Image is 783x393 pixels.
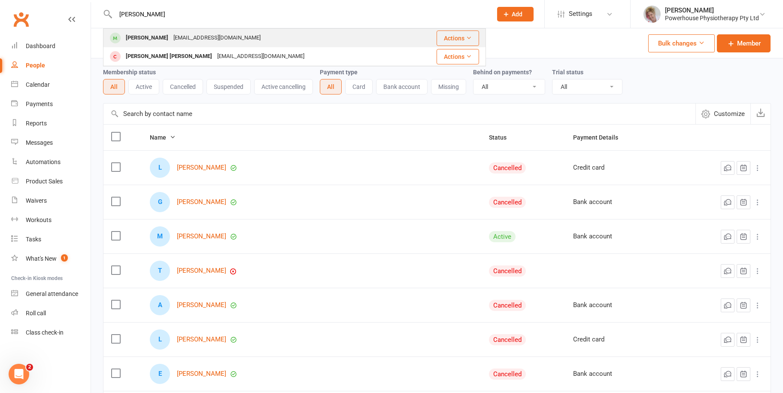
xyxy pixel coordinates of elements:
[573,336,670,343] div: Credit card
[128,79,159,94] button: Active
[163,79,203,94] button: Cancelled
[150,261,170,281] div: Tony
[573,370,670,378] div: Bank account
[573,198,670,206] div: Bank account
[695,104,750,124] button: Customize
[437,49,479,64] button: Actions
[150,132,176,143] button: Name
[573,132,628,143] button: Payment Details
[376,79,428,94] button: Bank account
[497,7,534,21] button: Add
[665,14,759,22] div: Powerhouse Physiotherapy Pty Ltd
[150,134,176,141] span: Name
[26,310,46,317] div: Roll call
[26,101,53,107] div: Payments
[123,32,171,44] div: [PERSON_NAME]
[177,267,226,274] a: [PERSON_NAME]
[11,37,91,56] a: Dashboard
[11,284,91,304] a: General attendance kiosk mode
[489,334,526,345] div: Cancelled
[26,364,33,371] span: 2
[714,109,745,119] span: Customize
[150,192,170,212] div: Giulia
[26,120,47,127] div: Reports
[489,162,526,174] div: Cancelled
[26,255,57,262] div: What's New
[26,62,45,69] div: People
[643,6,661,23] img: thumb_image1590539733.png
[665,6,759,14] div: [PERSON_NAME]
[573,164,670,171] div: Credit card
[437,30,479,46] button: Actions
[26,216,52,223] div: Workouts
[26,158,61,165] div: Automations
[61,254,68,262] span: 1
[11,210,91,230] a: Workouts
[26,197,47,204] div: Waivers
[26,290,78,297] div: General attendance
[150,295,170,315] div: Amy
[206,79,251,94] button: Suspended
[489,231,516,242] div: Active
[573,134,628,141] span: Payment Details
[648,34,715,52] button: Bulk changes
[103,104,695,124] input: Search by contact name
[512,11,523,18] span: Add
[171,32,263,44] div: [EMAIL_ADDRESS][DOMAIN_NAME]
[150,226,170,247] div: Mathew
[737,38,761,49] span: Member
[177,370,226,378] a: [PERSON_NAME]
[11,152,91,172] a: Automations
[569,4,592,24] span: Settings
[11,56,91,75] a: People
[26,178,63,185] div: Product Sales
[573,233,670,240] div: Bank account
[215,50,307,63] div: [EMAIL_ADDRESS][DOMAIN_NAME]
[11,230,91,249] a: Tasks
[11,249,91,268] a: What's New1
[489,134,516,141] span: Status
[26,43,55,49] div: Dashboard
[11,75,91,94] a: Calendar
[26,236,41,243] div: Tasks
[320,69,358,76] label: Payment type
[26,139,53,146] div: Messages
[489,300,526,311] div: Cancelled
[103,69,156,76] label: Membership status
[573,302,670,309] div: Bank account
[489,197,526,208] div: Cancelled
[254,79,313,94] button: Active cancelling
[11,323,91,342] a: Class kiosk mode
[11,133,91,152] a: Messages
[320,79,342,94] button: All
[150,329,170,350] div: Lisa
[10,9,32,30] a: Clubworx
[103,79,125,94] button: All
[11,191,91,210] a: Waivers
[113,8,486,20] input: Search...
[345,79,373,94] button: Card
[11,172,91,191] a: Product Sales
[552,69,583,76] label: Trial status
[177,302,226,309] a: [PERSON_NAME]
[11,94,91,114] a: Payments
[177,198,226,206] a: [PERSON_NAME]
[489,132,516,143] button: Status
[11,114,91,133] a: Reports
[150,364,170,384] div: Ethan
[489,265,526,277] div: Cancelled
[177,336,226,343] a: [PERSON_NAME]
[11,304,91,323] a: Roll call
[473,69,532,76] label: Behind on payments?
[26,329,64,336] div: Class check-in
[150,158,170,178] div: Lidia
[9,364,29,384] iframe: Intercom live chat
[431,79,466,94] button: Missing
[177,233,226,240] a: [PERSON_NAME]
[26,81,50,88] div: Calendar
[489,369,526,380] div: Cancelled
[123,50,215,63] div: [PERSON_NAME] [PERSON_NAME]
[177,164,226,171] a: [PERSON_NAME]
[717,34,771,52] a: Member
